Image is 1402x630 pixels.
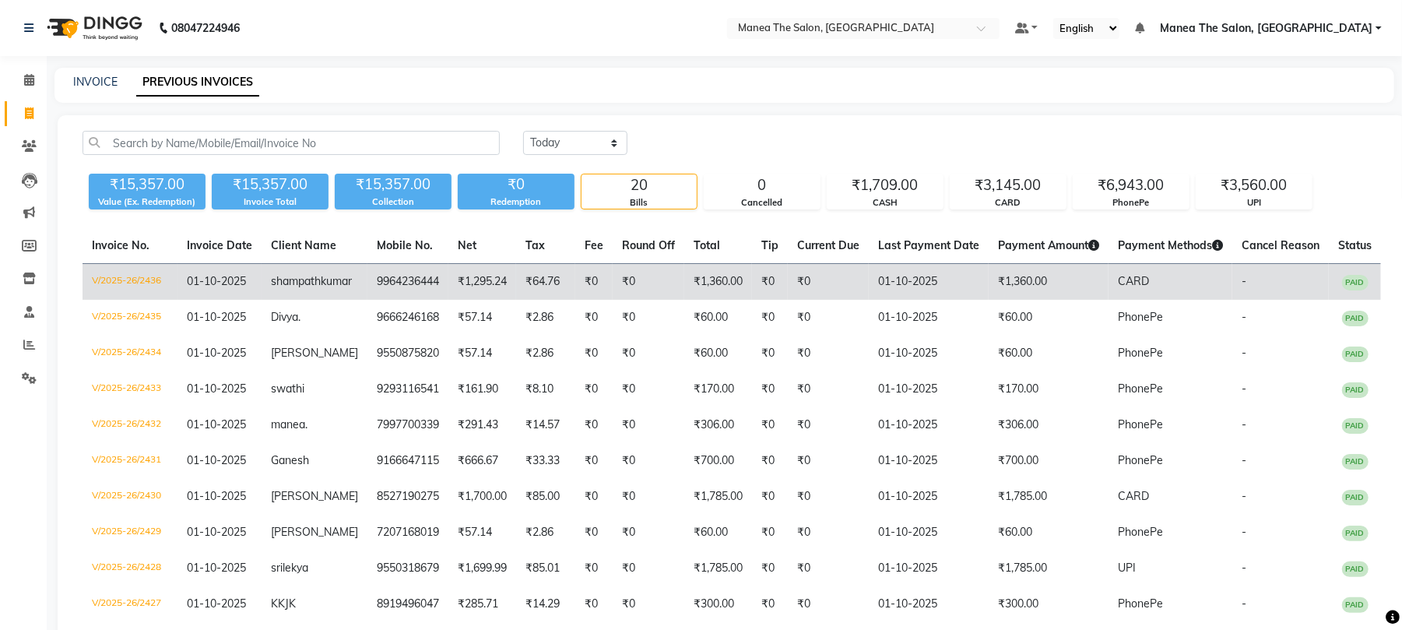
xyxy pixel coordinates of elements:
[1342,490,1369,505] span: PAID
[1242,274,1246,288] span: -
[83,371,177,407] td: V/2025-26/2433
[752,407,788,443] td: ₹0
[367,300,448,336] td: 9666246168
[797,238,859,252] span: Current Due
[575,371,613,407] td: ₹0
[1242,310,1246,324] span: -
[752,586,788,622] td: ₹0
[575,264,613,301] td: ₹0
[950,196,1066,209] div: CARD
[684,443,752,479] td: ₹700.00
[187,274,246,288] span: 01-10-2025
[613,515,684,551] td: ₹0
[171,6,240,50] b: 08047224946
[187,310,246,324] span: 01-10-2025
[367,586,448,622] td: 8919496047
[187,417,246,431] span: 01-10-2025
[788,443,869,479] td: ₹0
[622,238,675,252] span: Round Off
[271,238,336,252] span: Client Name
[1242,453,1246,467] span: -
[684,551,752,586] td: ₹1,785.00
[752,443,788,479] td: ₹0
[271,346,358,360] span: [PERSON_NAME]
[761,238,778,252] span: Tip
[212,195,329,209] div: Invoice Total
[187,382,246,396] span: 01-10-2025
[92,238,149,252] span: Invoice No.
[752,479,788,515] td: ₹0
[367,479,448,515] td: 8527190275
[613,586,684,622] td: ₹0
[83,336,177,371] td: V/2025-26/2434
[212,174,329,195] div: ₹15,357.00
[827,196,943,209] div: CASH
[187,453,246,467] span: 01-10-2025
[305,417,307,431] span: .
[575,551,613,586] td: ₹0
[684,264,752,301] td: ₹1,360.00
[788,264,869,301] td: ₹0
[448,407,516,443] td: ₹291.43
[83,300,177,336] td: V/2025-26/2435
[367,371,448,407] td: 9293116541
[321,274,352,288] span: kumar
[367,515,448,551] td: 7207168019
[1342,526,1369,541] span: PAID
[83,443,177,479] td: V/2025-26/2431
[1342,561,1369,577] span: PAID
[298,310,300,324] span: .
[582,174,697,196] div: 20
[448,551,516,586] td: ₹1,699.99
[1073,174,1189,196] div: ₹6,943.00
[271,274,321,288] span: shampath
[869,336,989,371] td: 01-10-2025
[335,195,452,209] div: Collection
[575,300,613,336] td: ₹0
[1196,196,1312,209] div: UPI
[1118,489,1149,503] span: CARD
[448,479,516,515] td: ₹1,700.00
[684,515,752,551] td: ₹60.00
[187,525,246,539] span: 01-10-2025
[1242,597,1246,611] span: -
[1342,418,1369,434] span: PAID
[271,525,358,539] span: [PERSON_NAME]
[1242,346,1246,360] span: -
[83,515,177,551] td: V/2025-26/2429
[1242,417,1246,431] span: -
[516,586,575,622] td: ₹14.29
[788,336,869,371] td: ₹0
[705,196,820,209] div: Cancelled
[752,336,788,371] td: ₹0
[575,586,613,622] td: ₹0
[752,515,788,551] td: ₹0
[1118,238,1223,252] span: Payment Methods
[989,515,1109,551] td: ₹60.00
[458,238,476,252] span: Net
[1160,20,1372,37] span: Manea The Salon, [GEOGRAPHIC_DATA]
[613,264,684,301] td: ₹0
[271,382,304,396] span: swathi
[1118,597,1163,611] span: PhonePe
[878,238,979,252] span: Last Payment Date
[367,264,448,301] td: 9964236444
[752,551,788,586] td: ₹0
[516,264,575,301] td: ₹64.76
[989,264,1109,301] td: ₹1,360.00
[458,195,575,209] div: Redemption
[950,174,1066,196] div: ₹3,145.00
[575,443,613,479] td: ₹0
[1342,454,1369,470] span: PAID
[1073,196,1189,209] div: PhonePe
[788,371,869,407] td: ₹0
[582,196,697,209] div: Bills
[684,300,752,336] td: ₹60.00
[788,407,869,443] td: ₹0
[613,551,684,586] td: ₹0
[613,407,684,443] td: ₹0
[271,489,358,503] span: [PERSON_NAME]
[684,336,752,371] td: ₹60.00
[525,238,545,252] span: Tax
[869,300,989,336] td: 01-10-2025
